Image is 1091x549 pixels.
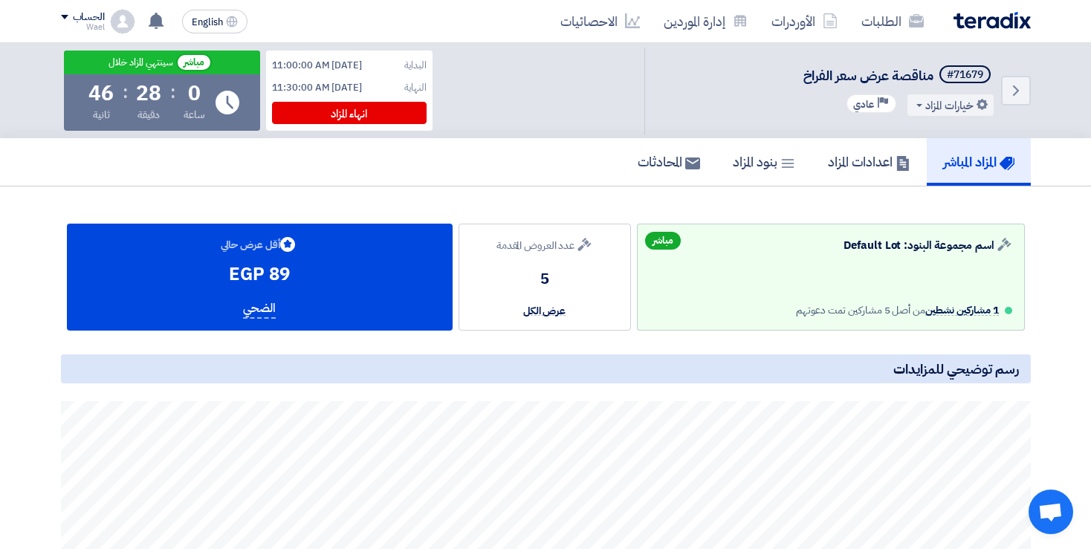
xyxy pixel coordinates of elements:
[849,4,936,39] a: الطلبات
[638,153,700,170] h5: المحادثات
[188,83,201,104] div: 0
[136,83,161,104] div: 28
[733,153,795,170] h5: بنود المزاد
[927,138,1031,186] a: المزاد المباشر
[93,107,110,123] div: ثانية
[548,4,652,39] a: الاحصائيات
[621,138,716,186] a: المحادثات
[61,354,1031,383] h5: رسم توضيحي للمزايدات
[828,153,910,170] h5: اعدادات المزاد
[925,306,999,315] span: 1 مشاركين نشطين
[192,17,223,27] span: English
[184,107,205,123] div: ساعة
[229,261,289,288] div: 89 EGP
[404,58,426,73] div: البداية
[796,302,925,318] span: من أصل 5 مشاركين تمت دعوتهم
[812,138,927,186] a: اعدادات المزاد
[496,238,574,253] span: عدد العروض المقدمة
[109,56,172,69] div: سينتهي المزاد خلال
[73,11,105,24] div: الحساب
[272,102,427,124] div: انهاء المزاد
[645,232,681,250] div: مباشر
[88,83,114,104] div: 46
[221,237,281,253] span: أقل عرض حالي
[947,70,983,80] div: #71679
[170,79,175,105] div: :
[540,267,549,290] div: 5
[523,307,566,316] span: عرض الكل
[1029,490,1073,534] div: Open chat
[111,10,135,33] img: profile_test.png
[243,299,276,319] div: الضحي
[404,80,426,95] div: النهاية
[844,237,994,254] span: اسم مجموعة البنود: Default Lot
[803,65,933,85] span: مناقصة عرض سعر الفراخ
[954,12,1031,29] img: Teradix logo
[716,138,812,186] a: بنود المزاد
[943,153,1014,170] h5: المزاد المباشر
[176,53,212,71] span: مباشر
[907,94,994,116] button: خيارات المزاد
[123,79,128,105] div: :
[272,80,362,95] div: [DATE] 11:30:00 AM
[61,23,105,31] div: Wael
[803,65,994,86] h5: مناقصة عرض سعر الفراخ
[137,107,161,123] div: دقيقة
[182,10,247,33] button: English
[652,4,760,39] a: إدارة الموردين
[853,97,874,111] span: عادي
[272,58,362,73] div: [DATE] 11:00:00 AM
[760,4,849,39] a: الأوردرات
